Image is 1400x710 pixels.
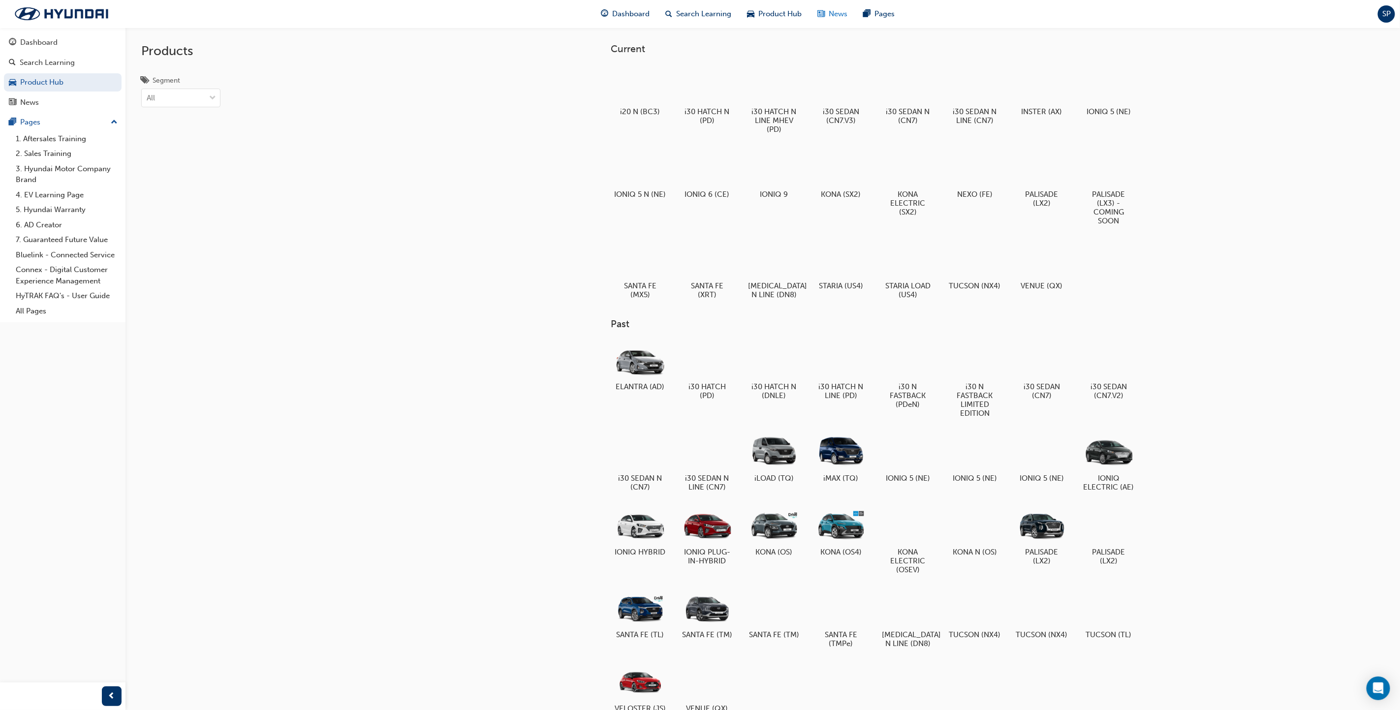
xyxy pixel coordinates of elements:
[12,146,122,161] a: 2. Sales Training
[111,116,118,129] span: up-icon
[745,430,804,487] a: iLOAD (TQ)
[818,8,825,20] span: news-icon
[878,430,937,487] a: IONIQ 5 (NE)
[1079,503,1138,569] a: PALISADE (LX2)
[882,630,934,648] h5: [MEDICAL_DATA] N LINE (DN8)
[12,217,122,233] a: 6. AD Creator
[856,4,903,24] a: pages-iconPages
[1083,474,1135,492] h5: IONIQ ELECTRIC (AE)
[12,232,122,247] a: 7. Guaranteed Future Value
[882,548,934,574] h5: KONA ELECTRIC (OSEV)
[9,118,16,127] span: pages-icon
[615,281,666,299] h5: SANTA FE (MX5)
[678,503,737,569] a: IONIQ PLUG-IN-HYBRID
[815,630,867,648] h5: SANTA FE (TMPe)
[682,630,733,639] h5: SANTA FE (TM)
[811,62,871,128] a: i30 SEDAN (CN7.V3)
[745,338,804,404] a: i30 HATCH N (DNLE)
[5,3,118,24] img: Trak
[949,630,1001,639] h5: TUCSON (NX4)
[613,8,650,20] span: Dashboard
[745,62,804,137] a: i30 HATCH N LINE MHEV (PD)
[878,338,937,413] a: i30 N FASTBACK (PDeN)
[9,59,16,67] span: search-icon
[949,107,1001,125] h5: i30 SEDAN N LINE (CN7)
[1083,382,1135,400] h5: i30 SEDAN (CN7.V2)
[4,31,122,113] button: DashboardSearch LearningProduct HubNews
[12,262,122,288] a: Connex - Digital Customer Experience Management
[677,8,732,20] span: Search Learning
[682,107,733,125] h5: i30 HATCH N (PD)
[611,503,670,560] a: IONIQ HYBRID
[1079,586,1138,643] a: TUCSON (TL)
[945,62,1004,128] a: i30 SEDAN N LINE (CN7)
[678,430,737,495] a: i30 SEDAN N LINE (CN7)
[682,382,733,400] h5: i30 HATCH (PD)
[1079,430,1138,495] a: IONIQ ELECTRIC (AE)
[611,145,670,202] a: IONIQ 5 N (NE)
[9,98,16,107] span: news-icon
[611,43,1170,55] h3: Current
[611,318,1170,330] h3: Past
[12,161,122,187] a: 3. Hyundai Motor Company Brand
[945,237,1004,294] a: TUCSON (NX4)
[601,8,609,20] span: guage-icon
[1016,382,1068,400] h5: i30 SEDAN (CN7)
[611,586,670,643] a: SANTA FE (TL)
[615,548,666,556] h5: IONIQ HYBRID
[12,288,122,304] a: HyTRAK FAQ's - User Guide
[1378,5,1395,23] button: SP
[658,4,740,24] a: search-iconSearch Learning
[811,237,871,294] a: STARIA (US4)
[1012,237,1071,294] a: VENUE (QX)
[615,190,666,199] h5: IONIQ 5 N (NE)
[759,8,802,20] span: Product Hub
[1367,677,1390,700] div: Open Intercom Messenger
[949,190,1001,199] h5: NEXO (FE)
[1083,548,1135,565] h5: PALISADE (LX2)
[748,474,800,483] h5: iLOAD (TQ)
[615,107,666,116] h5: i20 N (BC3)
[147,93,155,104] div: All
[153,76,180,86] div: Segment
[1016,190,1068,208] h5: PALISADE (LX2)
[12,187,122,203] a: 4. EV Learning Page
[740,4,810,24] a: car-iconProduct Hub
[949,382,1001,418] h5: i30 N FASTBACK LIMITED EDITION
[682,474,733,492] h5: i30 SEDAN N LINE (CN7)
[882,107,934,125] h5: i30 SEDAN N (CN7)
[12,131,122,147] a: 1. Aftersales Training
[815,474,867,483] h5: iMAX (TQ)
[811,145,871,202] a: KONA (SX2)
[748,190,800,199] h5: IONIQ 9
[682,190,733,199] h5: IONIQ 6 (CE)
[20,97,39,108] div: News
[945,430,1004,487] a: IONIQ 5 (NE)
[1079,62,1138,120] a: IONIQ 5 (NE)
[4,33,122,52] a: Dashboard
[9,78,16,87] span: car-icon
[108,690,116,703] span: prev-icon
[1083,630,1135,639] h5: TUCSON (TL)
[611,62,670,120] a: i20 N (BC3)
[1012,145,1071,211] a: PALISADE (LX2)
[9,38,16,47] span: guage-icon
[678,586,737,643] a: SANTA FE (TM)
[1016,107,1068,116] h5: INSTER (AX)
[1012,503,1071,569] a: PALISADE (LX2)
[678,338,737,404] a: i30 HATCH (PD)
[878,586,937,652] a: [MEDICAL_DATA] N LINE (DN8)
[4,93,122,112] a: News
[611,237,670,303] a: SANTA FE (MX5)
[678,237,737,303] a: SANTA FE (XRT)
[1083,107,1135,116] h5: IONIQ 5 (NE)
[815,382,867,400] h5: i30 HATCH N LINE (PD)
[1012,62,1071,120] a: INSTER (AX)
[20,37,58,48] div: Dashboard
[141,77,149,86] span: tags-icon
[1016,548,1068,565] h5: PALISADE (LX2)
[1382,8,1391,20] span: SP
[20,117,40,128] div: Pages
[1012,430,1071,487] a: IONIQ 5 (NE)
